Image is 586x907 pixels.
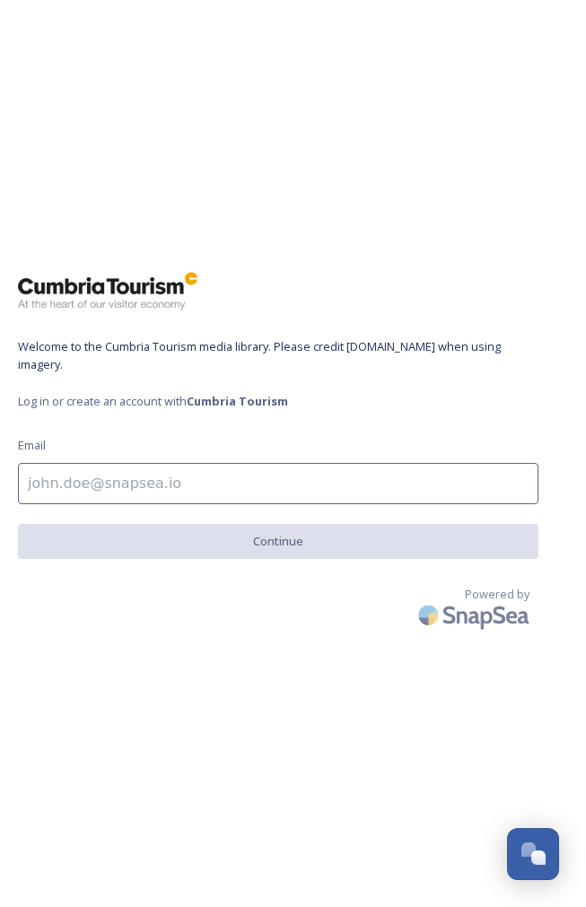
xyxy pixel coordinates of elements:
[18,463,538,504] input: john.doe@snapsea.io
[507,828,559,880] button: Open Chat
[18,271,197,312] img: ct_logo.png
[187,393,288,409] strong: Cumbria Tourism
[18,524,538,559] button: Continue
[413,594,538,636] img: SnapSea Logo
[18,437,46,454] span: Email
[465,586,529,603] span: Powered by
[18,393,538,410] span: Log in or create an account with
[18,338,538,372] span: Welcome to the Cumbria Tourism media library. Please credit [DOMAIN_NAME] when using imagery.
